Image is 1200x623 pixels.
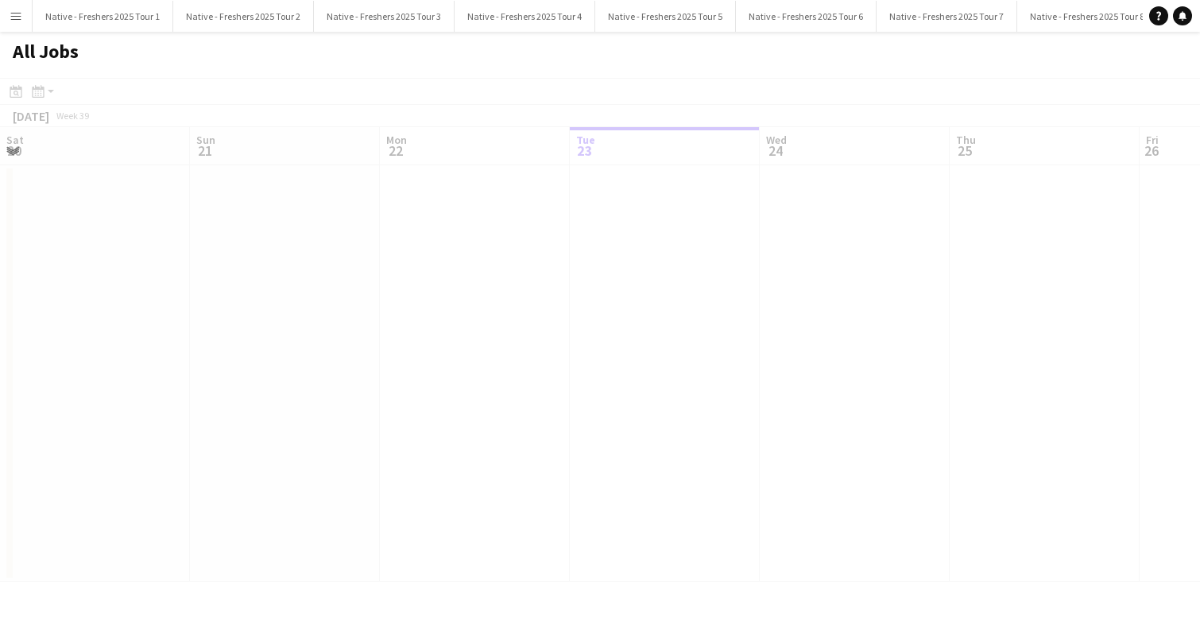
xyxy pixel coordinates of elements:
button: Native - Freshers 2025 Tour 3 [314,1,455,32]
button: Native - Freshers 2025 Tour 6 [736,1,877,32]
button: Native - Freshers 2025 Tour 8 [1017,1,1158,32]
button: Native - Freshers 2025 Tour 7 [877,1,1017,32]
button: Native - Freshers 2025 Tour 2 [173,1,314,32]
button: Native - Freshers 2025 Tour 5 [595,1,736,32]
button: Native - Freshers 2025 Tour 4 [455,1,595,32]
button: Native - Freshers 2025 Tour 1 [33,1,173,32]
